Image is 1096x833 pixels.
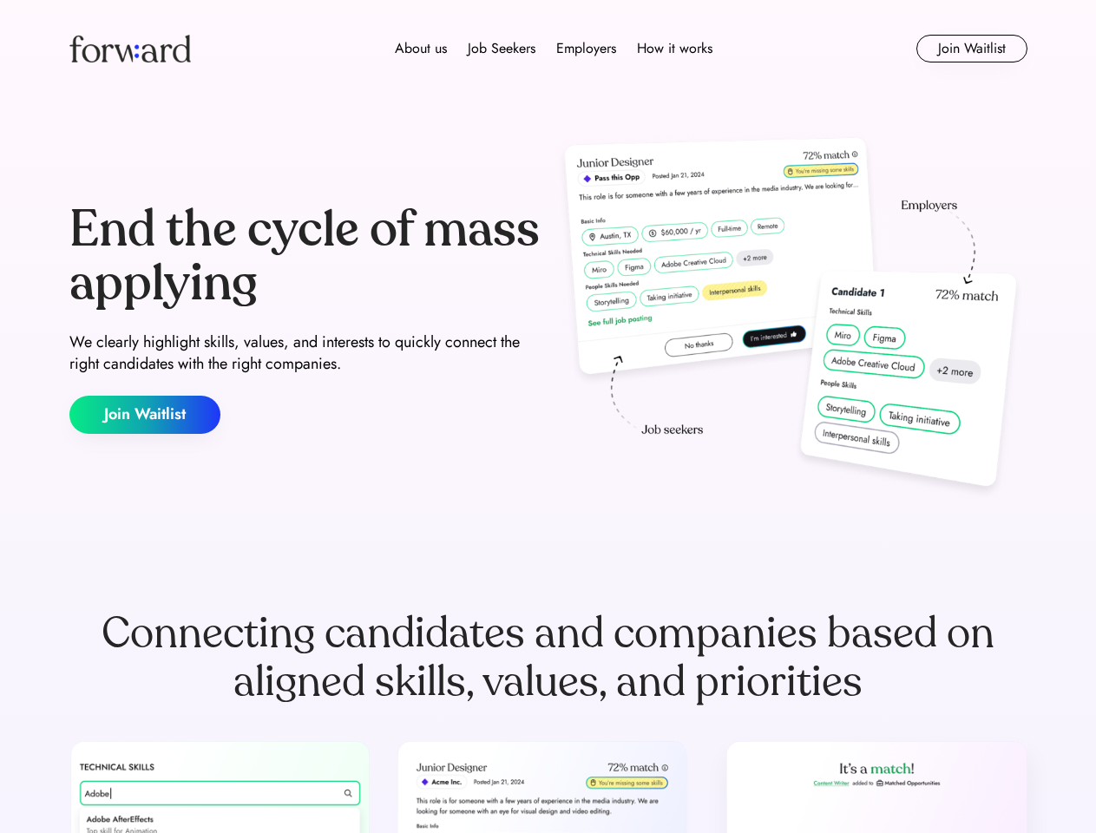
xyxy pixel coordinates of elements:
div: About us [395,38,447,59]
div: Employers [556,38,616,59]
div: We clearly highlight skills, values, and interests to quickly connect the right candidates with t... [69,331,541,375]
div: Job Seekers [468,38,535,59]
button: Join Waitlist [916,35,1027,62]
div: How it works [637,38,712,59]
img: hero-image.png [555,132,1027,505]
button: Join Waitlist [69,396,220,434]
div: End the cycle of mass applying [69,203,541,310]
img: Forward logo [69,35,191,62]
div: Connecting candidates and companies based on aligned skills, values, and priorities [69,609,1027,706]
